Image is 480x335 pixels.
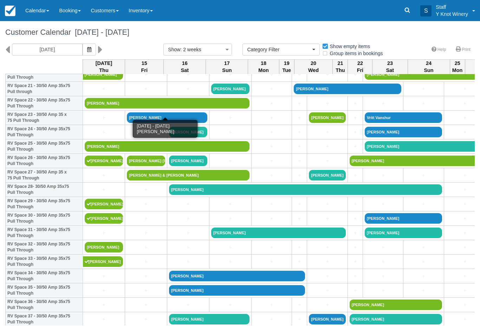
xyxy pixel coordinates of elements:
[309,71,345,78] a: +
[6,211,83,226] th: RV Space 30 - 30/50 Amp 35x75 Pull Through
[294,100,305,107] a: +
[127,244,165,251] a: +
[450,59,465,74] th: 25 Mon
[127,85,165,93] a: +
[5,28,475,37] h1: Customer Calendar
[253,71,290,78] a: +
[294,157,305,165] a: +
[322,44,376,48] span: Show empty items
[365,258,401,265] a: +
[180,47,201,52] span: : 2 weeks
[253,100,290,107] a: +
[85,141,249,152] a: [PERSON_NAME]
[294,172,305,179] a: +
[127,258,165,265] a: +
[127,71,165,78] a: +
[405,287,442,294] a: +
[253,114,290,121] a: +
[211,71,249,78] a: +
[253,143,290,150] a: +
[127,129,165,136] a: +
[420,5,432,17] div: S
[365,272,401,280] a: +
[350,215,361,222] a: +
[309,301,345,309] a: +
[279,59,294,74] th: 19 Tue
[211,215,249,222] a: +
[85,85,123,93] a: +
[294,215,305,222] a: +
[408,59,450,74] th: 24 Sun
[294,71,305,78] a: +
[6,312,83,327] th: RV Space 37 - 30/50 Amp 35x75 Pull Through
[322,48,388,59] label: Group items in bookings
[405,100,442,107] a: +
[294,84,401,94] a: [PERSON_NAME]
[85,229,123,237] a: +
[350,71,361,78] a: +
[169,85,207,93] a: +
[248,59,279,74] th: 18 Mon
[169,156,207,166] a: [PERSON_NAME]
[85,199,123,209] a: [PERSON_NAME]
[253,172,290,179] a: +
[309,201,345,208] a: +
[253,129,290,136] a: +
[294,59,332,74] th: 20 Wed
[309,244,345,251] a: +
[163,44,232,55] button: Show: 2 weeks
[350,314,442,324] a: [PERSON_NAME]
[169,229,207,237] a: +
[169,301,207,309] a: +
[452,45,475,55] a: Print
[365,213,442,224] a: [PERSON_NAME]
[405,272,442,280] a: +
[169,244,207,251] a: +
[348,59,372,74] th: 22 Fri
[127,201,165,208] a: +
[125,59,164,74] th: 15 Fri
[6,183,83,197] th: RV Space 28- 30/50 Amp 35x75 Pull Through
[83,69,123,80] a: [PERSON_NAME]
[169,285,305,296] a: [PERSON_NAME]
[164,59,206,74] th: 16 Sat
[85,287,123,294] a: +
[436,11,468,18] p: Y Knot Winery
[309,129,345,136] a: +
[211,301,249,309] a: +
[127,316,165,323] a: +
[365,172,401,179] a: +
[127,215,165,222] a: +
[253,85,290,93] a: +
[294,301,305,309] a: +
[253,215,290,222] a: +
[6,111,83,125] th: RV Space 23 - 30/50 Amp 35 x 75 Pull Through
[85,129,123,136] a: +
[6,255,83,269] th: RV Space 33 - 30/50 Amp 35x75 Pull Through
[350,272,361,280] a: +
[211,84,249,94] a: [PERSON_NAME]
[85,98,249,109] a: [PERSON_NAME]
[127,287,165,294] a: +
[6,226,83,240] th: RV Space 31 - 30/50 Amp 35x75 Pull Through
[6,96,83,111] th: RV Space 22 - 30/50 Amp 35x75 Pull Through
[169,184,442,195] a: [PERSON_NAME]
[6,139,83,154] th: RV Space 25 - 30/50 Amp 35x75 Pull Through
[169,271,305,281] a: [PERSON_NAME]
[85,316,123,323] a: +
[350,100,361,107] a: +
[405,85,442,93] a: +
[85,186,123,193] a: +
[309,112,345,123] a: [PERSON_NAME]
[242,44,320,55] button: Category Filter
[211,201,249,208] a: +
[333,59,348,74] th: 21 Thu
[85,156,123,166] a: [PERSON_NAME]
[365,127,442,137] a: [PERSON_NAME]
[294,129,305,136] a: +
[169,258,207,265] a: +
[309,314,345,324] a: [PERSON_NAME]
[372,59,408,74] th: 23 Sat
[350,300,442,310] a: [PERSON_NAME]
[405,172,442,179] a: +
